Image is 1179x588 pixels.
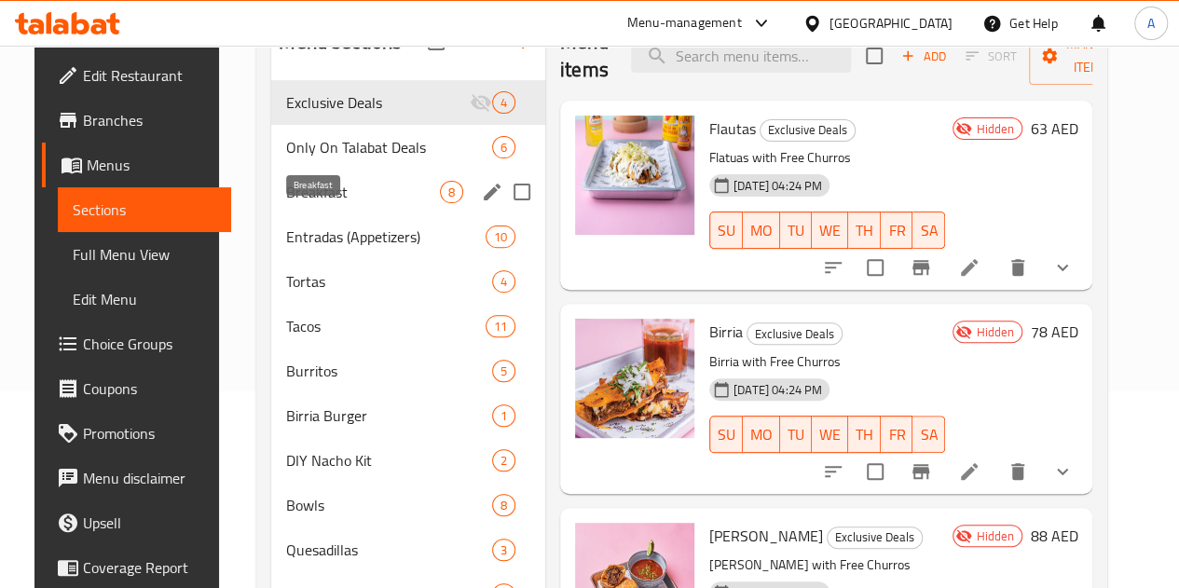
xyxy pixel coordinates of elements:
[856,248,895,287] span: Select to update
[271,349,545,393] div: Burritos5
[1029,27,1154,85] button: Manage items
[1030,523,1077,549] h6: 88 AED
[487,228,514,246] span: 10
[58,232,231,277] a: Full Menu View
[894,42,953,71] span: Add item
[709,115,756,143] span: Flautas
[788,217,804,244] span: TU
[750,421,773,448] span: MO
[492,360,515,382] div: items
[83,109,216,131] span: Branches
[819,421,841,448] span: WE
[493,94,514,112] span: 4
[286,136,492,158] span: Only On Talabat Deals
[83,377,216,400] span: Coupons
[812,416,848,453] button: WE
[271,125,545,170] div: Only On Talabat Deals6
[493,497,514,514] span: 8
[898,245,943,290] button: Branch-specific-item
[709,350,945,374] p: Birria with Free Churros
[271,483,545,527] div: Bowls8
[286,539,492,561] span: Quesadillas
[828,526,922,548] span: Exclusive Deals
[575,116,694,235] img: Flautas
[881,416,912,453] button: FR
[492,404,515,427] div: items
[743,416,780,453] button: MO
[286,91,470,114] span: Exclusive Deals
[747,323,842,345] span: Exclusive Deals
[995,449,1040,494] button: delete
[1051,460,1074,483] svg: Show Choices
[1147,13,1155,34] span: A
[42,500,231,545] a: Upsell
[42,321,231,366] a: Choice Groups
[898,46,949,67] span: Add
[271,304,545,349] div: Tacos11
[441,184,462,201] span: 8
[750,217,773,244] span: MO
[848,212,881,249] button: TH
[73,288,216,310] span: Edit Menu
[83,512,216,534] span: Upsell
[995,245,1040,290] button: delete
[631,40,851,73] input: search
[493,452,514,470] span: 2
[286,270,492,293] span: Tortas
[968,323,1021,341] span: Hidden
[856,452,895,491] span: Select to update
[856,217,873,244] span: TH
[492,136,515,158] div: items
[42,98,231,143] a: Branches
[83,64,216,87] span: Edit Restaurant
[827,526,923,549] div: Exclusive Deals
[968,120,1021,138] span: Hidden
[709,522,823,550] span: [PERSON_NAME]
[888,217,905,244] span: FR
[271,170,545,214] div: Breakfast8edit
[493,407,514,425] span: 1
[271,438,545,483] div: DIY Nacho Kit2
[920,217,938,244] span: SA
[493,362,514,380] span: 5
[492,539,515,561] div: items
[912,416,945,453] button: SA
[709,146,945,170] p: Flatuas with Free Churros
[760,119,856,142] div: Exclusive Deals
[811,245,856,290] button: sort-choices
[888,421,905,448] span: FR
[920,421,938,448] span: SA
[286,494,492,516] div: Bowls
[487,318,514,335] span: 11
[848,416,881,453] button: TH
[286,449,492,472] span: DIY Nacho Kit
[726,381,829,399] span: [DATE] 04:24 PM
[1051,256,1074,279] svg: Show Choices
[73,198,216,221] span: Sections
[788,421,804,448] span: TU
[42,411,231,456] a: Promotions
[968,527,1021,545] span: Hidden
[486,226,515,248] div: items
[718,217,735,244] span: SU
[1030,319,1077,345] h6: 78 AED
[271,527,545,572] div: Quesadillas3
[271,80,545,125] div: Exclusive Deals4
[286,315,485,337] div: Tacos
[747,322,843,345] div: Exclusive Deals
[780,212,812,249] button: TU
[271,393,545,438] div: Birria Burger1
[1040,449,1085,494] button: show more
[1030,116,1077,142] h6: 63 AED
[709,416,743,453] button: SU
[83,467,216,489] span: Menu disclaimer
[286,226,485,248] span: Entradas (Appetizers)
[286,360,492,382] span: Burritos
[627,12,742,34] div: Menu-management
[286,404,492,427] span: Birria Burger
